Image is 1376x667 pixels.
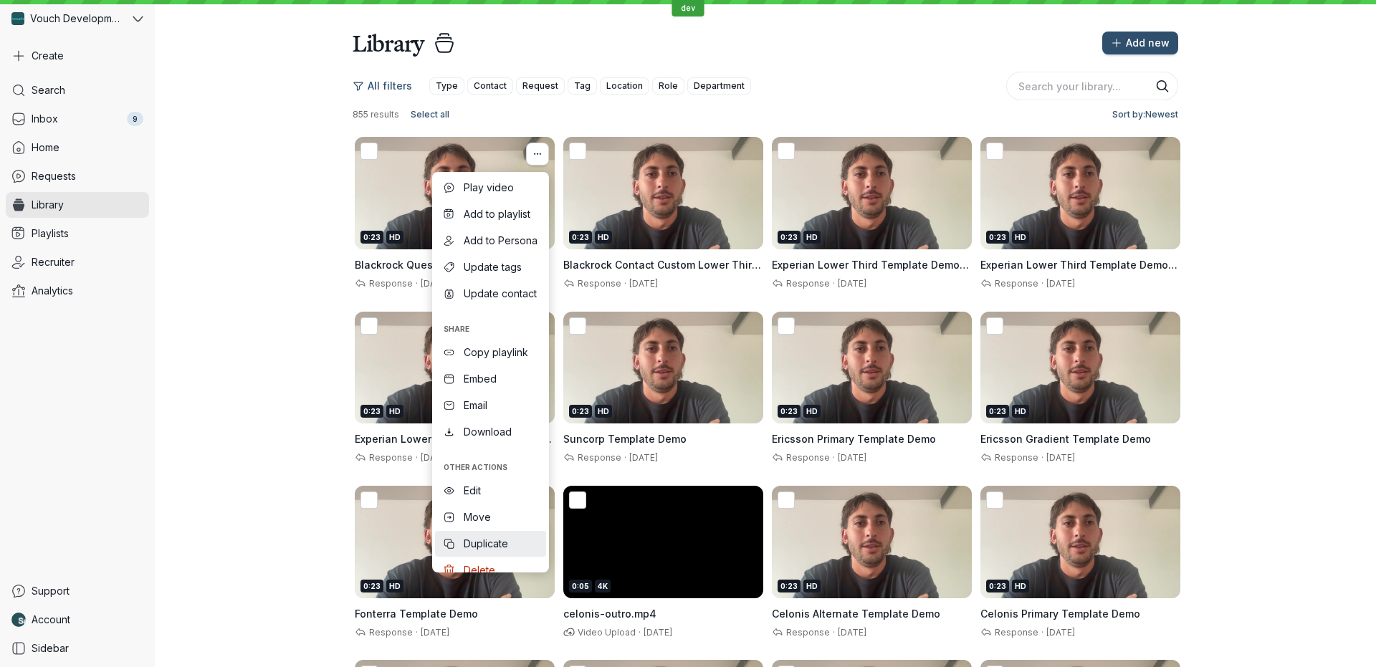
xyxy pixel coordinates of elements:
[435,175,546,201] button: Play video
[464,537,537,551] span: Duplicate
[6,77,149,103] a: Search
[32,613,70,627] span: Account
[783,452,830,463] span: Response
[687,77,751,95] button: Department
[1038,452,1046,464] span: ·
[32,226,69,241] span: Playlists
[413,627,421,638] span: ·
[563,608,656,620] span: celonis-outro.mp4
[467,77,513,95] button: Contact
[1107,106,1178,123] button: Sort by:Newest
[568,77,597,95] button: Tag
[464,181,537,195] span: Play video
[435,201,546,227] button: Add to playlist
[429,77,464,95] button: Type
[421,627,449,638] span: [DATE]
[464,425,537,439] span: Download
[992,452,1038,463] span: Response
[421,278,449,289] span: [DATE]
[32,284,73,298] span: Analytics
[30,11,122,26] span: Vouch Development Team
[838,452,866,463] span: [DATE]
[435,393,546,418] button: Email
[830,452,838,464] span: ·
[980,259,1177,285] span: Experian Lower Third Template Demo (Purple)
[6,221,149,246] a: Playlists
[474,79,507,93] span: Contact
[421,452,449,463] span: [DATE]
[694,79,745,93] span: Department
[355,608,478,620] span: Fonterra Template Demo
[32,255,75,269] span: Recruiter
[32,584,70,598] span: Support
[11,12,24,25] img: Vouch Development Team avatar
[6,163,149,189] a: Requests
[644,627,672,638] span: [DATE]
[778,231,801,244] div: 0:23
[621,452,629,464] span: ·
[355,432,555,446] h3: Experian Lower Third Template Demo (Blue)
[435,228,546,254] button: Add to Persona
[830,627,838,638] span: ·
[6,635,149,661] a: Sidebar
[575,278,621,289] span: Response
[563,259,761,285] span: Blackrock Contact Custom Lower Third Demo
[980,433,1151,445] span: Ericsson Gradient Template Demo
[6,135,149,160] a: Home
[992,278,1038,289] span: Response
[444,325,537,333] span: Share
[595,580,611,592] div: 4K
[652,77,684,95] button: Role
[526,143,549,165] button: More actions
[464,234,537,248] span: Add to Persona
[464,510,537,524] span: Move
[986,580,1009,592] div: 0:23
[435,531,546,557] button: Duplicate
[986,405,1009,418] div: 0:23
[360,580,383,592] div: 0:23
[629,452,658,463] span: [DATE]
[435,478,546,504] a: Edit
[464,372,537,386] span: Embed
[386,580,403,592] div: HD
[127,112,143,126] div: 9
[803,405,821,418] div: HD
[464,345,537,360] span: Copy playlink
[1006,72,1178,100] input: Search your library...
[366,627,413,638] span: Response
[986,231,1009,244] div: 0:23
[1012,580,1029,592] div: HD
[405,106,455,123] button: Select all
[444,463,537,471] span: Other actions
[778,580,801,592] div: 0:23
[1112,107,1178,122] span: Sort by: Newest
[32,49,64,63] span: Create
[1046,452,1075,463] span: [DATE]
[32,83,65,97] span: Search
[772,258,972,272] h3: Experian Lower Third Template Demo (Magenta)
[464,484,537,498] span: Edit
[436,79,458,93] span: Type
[569,405,592,418] div: 0:23
[435,254,546,280] button: Update tags
[783,627,830,638] span: Response
[516,77,565,95] button: Request
[1102,32,1178,54] button: Add new
[574,79,591,93] span: Tag
[432,172,549,572] div: More actions
[435,366,546,392] button: Embed
[6,192,149,218] a: Library
[621,278,629,289] span: ·
[659,79,678,93] span: Role
[464,563,537,577] span: Delete
[1012,231,1029,244] div: HD
[435,419,546,445] button: Download
[11,613,26,627] img: Nathan Weinstock avatar
[464,398,537,413] span: Email
[1155,79,1170,93] button: Search
[6,249,149,275] a: Recruiter
[569,231,592,244] div: 0:23
[368,79,412,93] span: All filters
[413,278,421,289] span: ·
[6,6,130,32] div: Vouch Development Team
